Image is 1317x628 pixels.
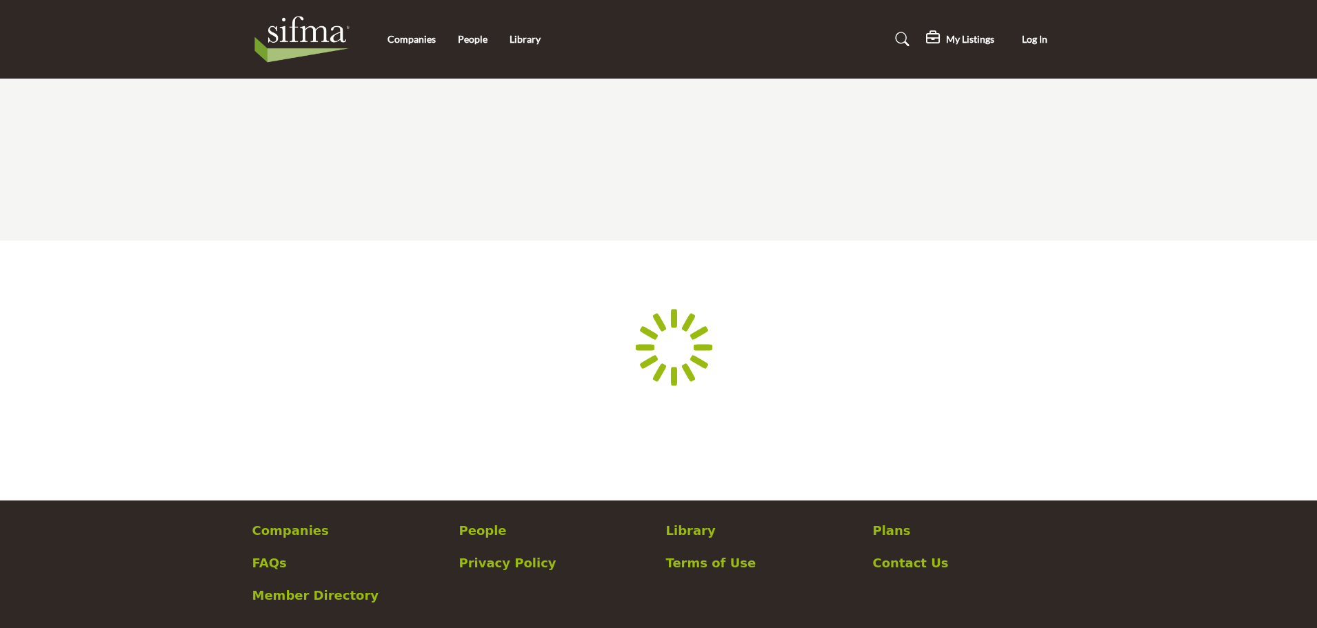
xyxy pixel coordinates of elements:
[926,31,994,48] div: My Listings
[252,12,359,67] img: Site Logo
[1022,33,1047,45] span: Log In
[666,554,858,572] a: Terms of Use
[388,33,436,45] a: Companies
[1005,27,1065,52] button: Log In
[873,554,1065,572] a: Contact Us
[873,521,1065,540] a: Plans
[458,33,487,45] a: People
[252,521,445,540] a: Companies
[252,554,445,572] a: FAQs
[946,33,994,45] h5: My Listings
[666,521,858,540] a: Library
[510,33,541,45] a: Library
[882,28,918,50] a: Search
[459,554,652,572] a: Privacy Policy
[252,586,445,605] a: Member Directory
[459,521,652,540] a: People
